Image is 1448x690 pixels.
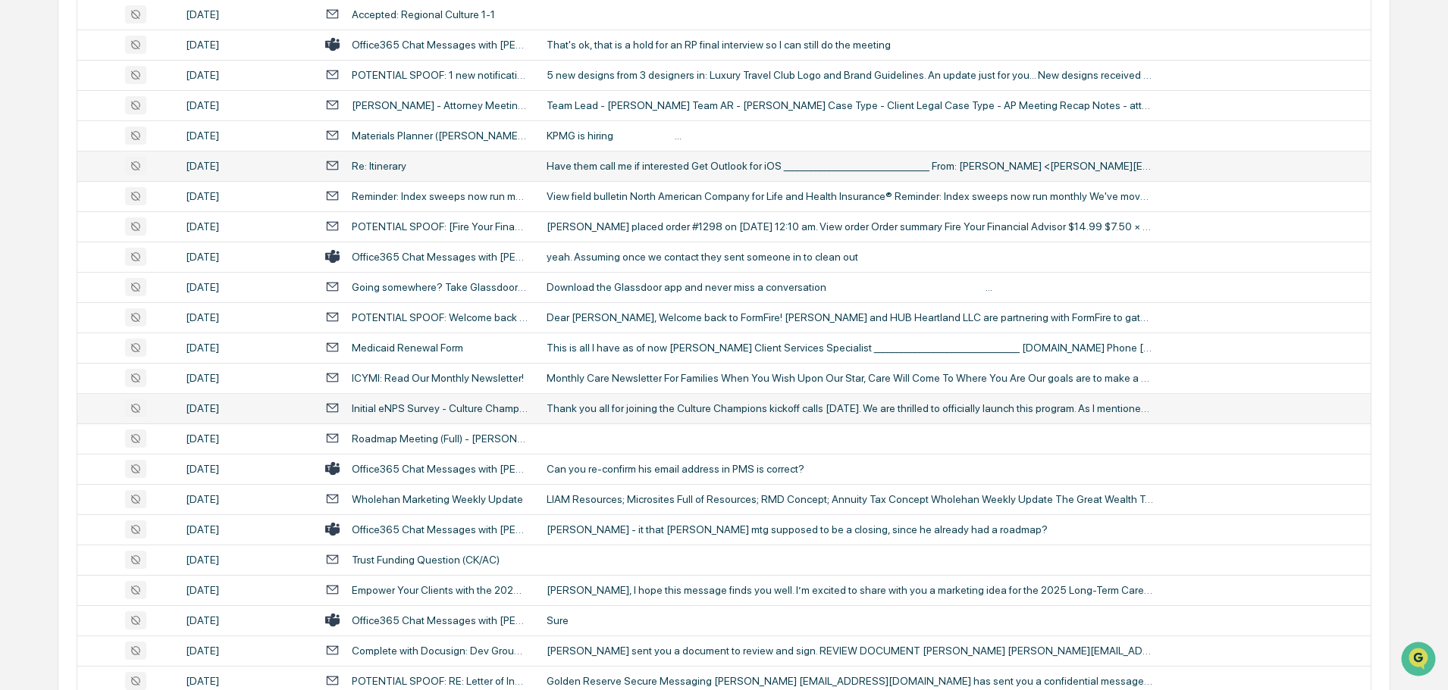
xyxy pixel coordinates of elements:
div: Team Lead - [PERSON_NAME] Team AR - [PERSON_NAME] Case Type - Client Legal Case Type - AP Meeting... [547,99,1153,111]
div: [DATE] [186,39,307,51]
div: Office365 Chat Messages with [PERSON_NAME], [PERSON_NAME] on [DATE] [352,523,528,535]
div: [DATE] [186,614,307,626]
div: Sure [547,614,1153,626]
div: POTENTIAL SPOOF: [Fire Your Financial Advisor by [PERSON_NAME]] Order #1298 placed by [PERSON_NAME] [352,220,528,233]
div: Going somewhere? Take Glassdoor with you. [352,281,528,293]
span: Data Lookup [30,220,96,235]
div: Download the Glassdoor app and never miss a conversation ‌ ‌ ‌ ‌ ‌ ‌ ‌ ‌ ‌ ‌ ‌ ‌ ‌ ‌ ‌ ‌ ‌ ‌ ‌ ‌ ... [547,281,1153,293]
div: Materials Planner ([PERSON_NAME]) at NetJets and 7 more jobs in [GEOGRAPHIC_DATA], [GEOGRAPHIC_DA... [352,130,528,142]
div: We're available if you need us! [52,131,192,143]
div: Monthly Care Newsletter For Families When You Wish Upon Our Star, Care Will Come To Where You Are... [547,372,1153,384]
div: Initial eNPS Survey - Culture Champions program [352,402,528,414]
div: Office365 Chat Messages with [PERSON_NAME], [PERSON_NAME] on [DATE] [352,251,528,263]
div: Empower Your Clients with the 2025 Long-Term Care Planning Guide [352,584,528,596]
div: POTENTIAL SPOOF: RE: Letter of Instruction [352,675,528,687]
span: Preclearance [30,191,98,206]
div: Trust Funding Question (CK/AC) [352,554,500,566]
div: [DATE] [186,402,307,414]
div: [DATE] [186,463,307,475]
div: [DATE] [186,99,307,111]
div: That's ok, that is a hold for an RP final interview so I can still do the meeting [547,39,1153,51]
div: [DATE] [186,160,307,172]
div: 5 new designs from 3 designers in: Luxury Travel Club Logo and Brand Guidelines. An update just f... [547,69,1153,81]
div: ICYMI: Read Our Monthly Newsletter! [352,372,524,384]
div: [DATE] [186,311,307,323]
div: [PERSON_NAME] placed order #1298 on [DATE] 12:10 am. View order Order summary Fire Your Financial... [547,220,1153,233]
a: 🔎Data Lookup [9,214,102,241]
div: POTENTIAL SPOOF: 1 new notification on 99designs [352,69,528,81]
div: View field bulletin North American Company for Life and Health Insurance® Reminder: Index sweeps ... [547,190,1153,202]
div: [DATE] [186,432,307,445]
div: yeah. Assuming once we contact they sent someone in to clean out [547,251,1153,263]
span: Attestations [125,191,188,206]
div: [DATE] [186,554,307,566]
div: POTENTIAL SPOOF: Welcome back to FormFire [352,311,528,323]
div: [DATE] [186,251,307,263]
button: Start new chat [258,120,276,139]
div: [PERSON_NAME] sent you a document to review and sign. REVIEW DOCUMENT [PERSON_NAME] [PERSON_NAME]... [547,645,1153,657]
div: [DATE] [186,220,307,233]
div: [DATE] [186,523,307,535]
div: Golden Reserve Secure Messaging [PERSON_NAME] [EMAIL_ADDRESS][DOMAIN_NAME] has sent you a confide... [547,675,1153,687]
div: [DATE] [186,342,307,354]
div: [DATE] [186,372,307,384]
div: 🗄️ [110,192,122,205]
iframe: Open customer support [1399,640,1440,681]
div: Office365 Chat Messages with [PERSON_NAME], [PERSON_NAME] on [DATE] [352,463,528,475]
div: [PERSON_NAME], I hope this message finds you well. I’m excited to share with you a marketing idea... [547,584,1153,596]
div: [DATE] [186,584,307,596]
div: [DATE] [186,190,307,202]
div: Start new chat [52,116,249,131]
div: [DATE] [186,8,307,20]
div: [DATE] [186,69,307,81]
div: This is all I have as of now [PERSON_NAME] Client Services Specialist ___________________________... [547,342,1153,354]
div: Office365 Chat Messages with [PERSON_NAME], [PERSON_NAME], [PERSON_NAME], [PERSON_NAME] on [DATE] [352,39,528,51]
div: Reminder: Index sweeps now run monthly [352,190,528,202]
div: KPMG is hiring ‌​‍‎‏﻿ ‌​‍‎‏﻿ ‌​‍‎‏﻿ ‌​‍‎‏﻿ ‌​‍‎‏﻿ ‌​‍‎‏﻿ ‌​‍‎‏﻿ ‌​‍‎‏﻿ ‌​‍‎‏﻿ ‌​‍‎‏﻿ ‌​‍‎‏﻿ ‌​‍‎‏... [547,130,1153,142]
div: Medicaid Renewal Form [352,342,463,354]
div: LIAM Resources; Microsites Full of Resources; RMD Concept; Annuity Tax Concept Wholehan Weekly Up... [547,493,1153,505]
div: Can you re-confirm his email address in PMS is correct? [547,463,1153,475]
div: [DATE] [186,675,307,687]
div: Re: Itinerary [352,160,406,172]
span: Pylon [151,257,183,268]
div: [DATE] [186,493,307,505]
a: 🗄️Attestations [104,185,194,212]
div: [DATE] [186,645,307,657]
div: [DATE] [186,281,307,293]
img: 1746055101610-c473b297-6a78-478c-a979-82029cc54cd1 [15,116,42,143]
div: [PERSON_NAME] - it that [PERSON_NAME] mtg supposed to be a closing, since he already had a roadmap? [547,523,1153,535]
div: Complete with Docusign: Dev Group - Golden Ticket Travel Club SMLLC Operating Agreement [352,645,528,657]
div: 🖐️ [15,192,27,205]
div: [PERSON_NAME] - Attorney Meeting - [DATE] [352,99,528,111]
div: Dear [PERSON_NAME], Welcome back to FormFire! [PERSON_NAME] and HUB Heartland LLC are partnering ... [547,311,1153,323]
a: Powered byPylon [107,256,183,268]
p: How can we help? [15,32,276,56]
div: [DATE] [186,130,307,142]
div: Roadmap Meeting (Full) - [PERSON_NAME] [352,432,528,445]
div: 🔎 [15,221,27,233]
div: Office365 Chat Messages with [PERSON_NAME], [PERSON_NAME] on [DATE] [352,614,528,626]
div: Thank you all for joining the Culture Champions kickoff calls [DATE]. We are thrilled to official... [547,402,1153,414]
a: 🖐️Preclearance [9,185,104,212]
div: Accepted: Regional Culture 1-1 [352,8,495,20]
div: Wholehan Marketing Weekly Update [352,493,523,505]
div: Have them call me if interested Get Outlook for iOS ________________________________ From: [PERSO... [547,160,1153,172]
